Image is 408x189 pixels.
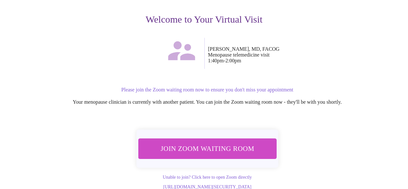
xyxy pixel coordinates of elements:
a: Unable to join? Click here to open Zoom directly [163,175,252,180]
h3: Welcome to Your Virtual Visit [10,14,398,25]
p: [PERSON_NAME], MD, FACOG Menopause telemedicine visit 1:40pm - 2:00pm [208,46,398,64]
span: Join Zoom Waiting Room [145,142,269,155]
p: Your menopause clinician is currently with another patient. You can join the Zoom waiting room no... [17,99,398,105]
p: Please join the Zoom waiting room now to ensure you don't miss your appointment [17,87,398,93]
button: Join Zoom Waiting Room [136,138,278,159]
